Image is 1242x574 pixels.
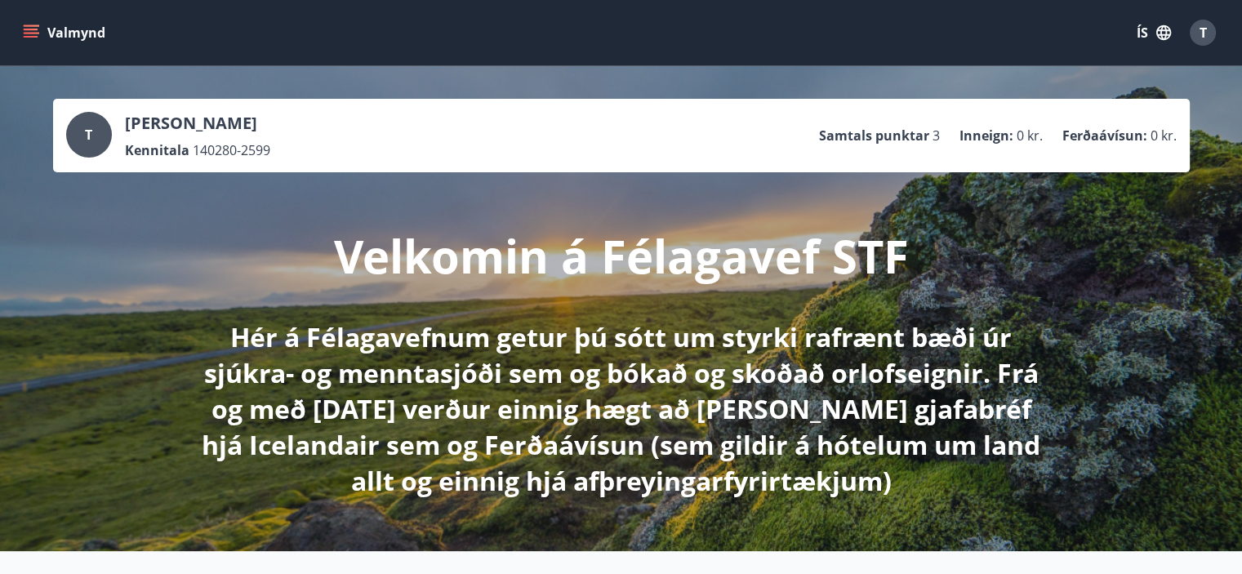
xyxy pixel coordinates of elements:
p: [PERSON_NAME] [125,112,270,135]
p: Velkomin á Félagavef STF [334,225,909,287]
p: Kennitala [125,141,189,159]
span: 140280-2599 [193,141,270,159]
span: 0 kr. [1017,127,1043,145]
button: T [1183,13,1222,52]
span: T [1200,24,1207,42]
p: Ferðaávísun : [1062,127,1147,145]
span: 0 kr. [1151,127,1177,145]
span: 3 [933,127,940,145]
p: Samtals punktar [819,127,929,145]
span: T [85,126,92,144]
p: Hér á Félagavefnum getur þú sótt um styrki rafrænt bæði úr sjúkra- og menntasjóði sem og bókað og... [190,319,1053,499]
p: Inneign : [959,127,1013,145]
button: menu [20,18,112,47]
button: ÍS [1128,18,1180,47]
